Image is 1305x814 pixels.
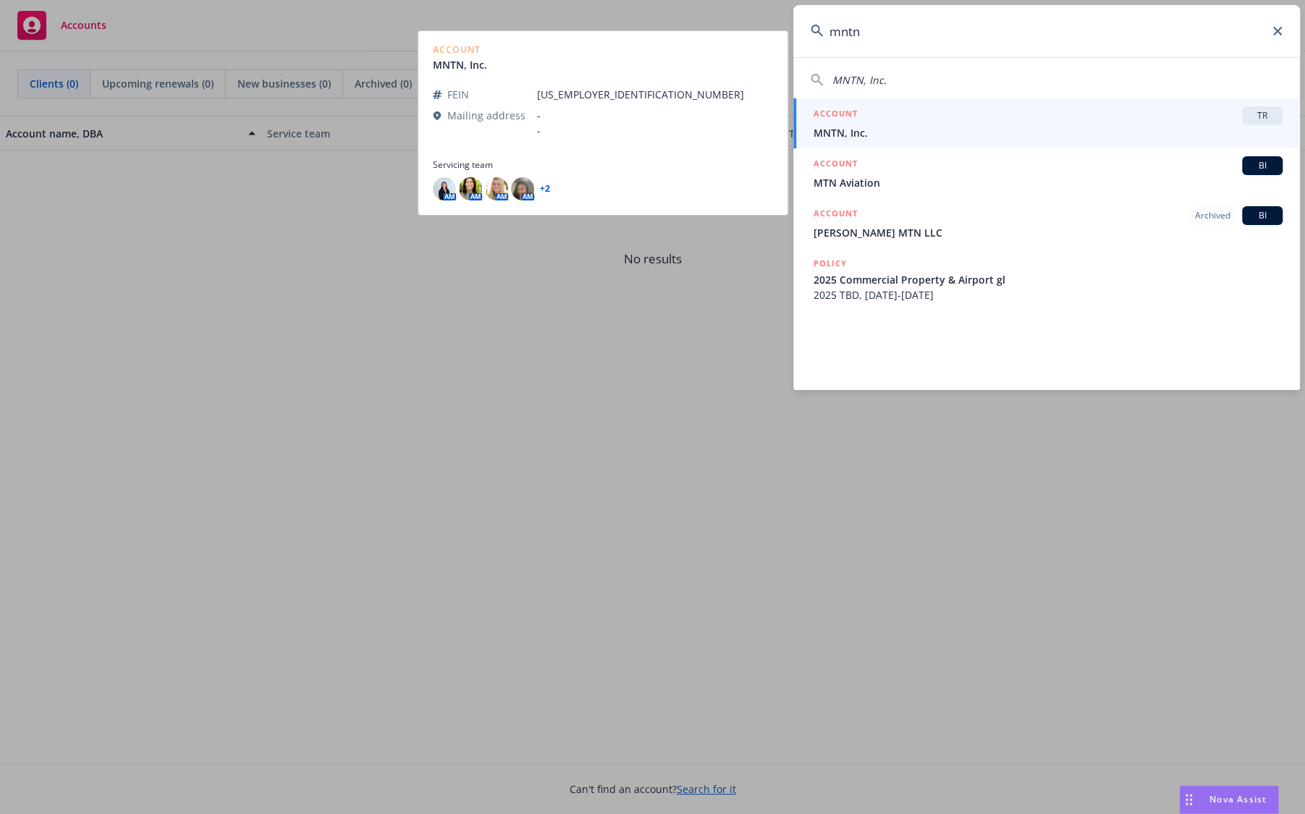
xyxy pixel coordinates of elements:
span: MNTN, Inc. [814,125,1283,140]
span: [PERSON_NAME] MTN LLC [814,225,1283,240]
span: MNTN, Inc. [832,73,887,87]
h5: ACCOUNT [814,106,858,124]
a: POLICY2025 Commercial Property & Airport gl2025 TBD, [DATE]-[DATE] [793,248,1300,310]
span: MTN Aviation [814,175,1283,190]
a: ACCOUNTArchivedBI[PERSON_NAME] MTN LLC [793,198,1300,248]
div: Drag to move [1180,786,1198,813]
span: BI [1248,159,1277,172]
h5: ACCOUNT [814,206,858,224]
a: ACCOUNTBIMTN Aviation [793,148,1300,198]
span: TR [1248,109,1277,122]
span: 2025 TBD, [DATE]-[DATE] [814,287,1283,302]
h5: ACCOUNT [814,156,858,174]
span: 2025 Commercial Property & Airport gl [814,272,1283,287]
span: Archived [1195,209,1230,222]
span: Nova Assist [1209,793,1267,805]
button: Nova Assist [1179,785,1279,814]
span: BI [1248,209,1277,222]
input: Search... [793,5,1300,57]
a: ACCOUNTTRMNTN, Inc. [793,98,1300,148]
h5: POLICY [814,256,847,271]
